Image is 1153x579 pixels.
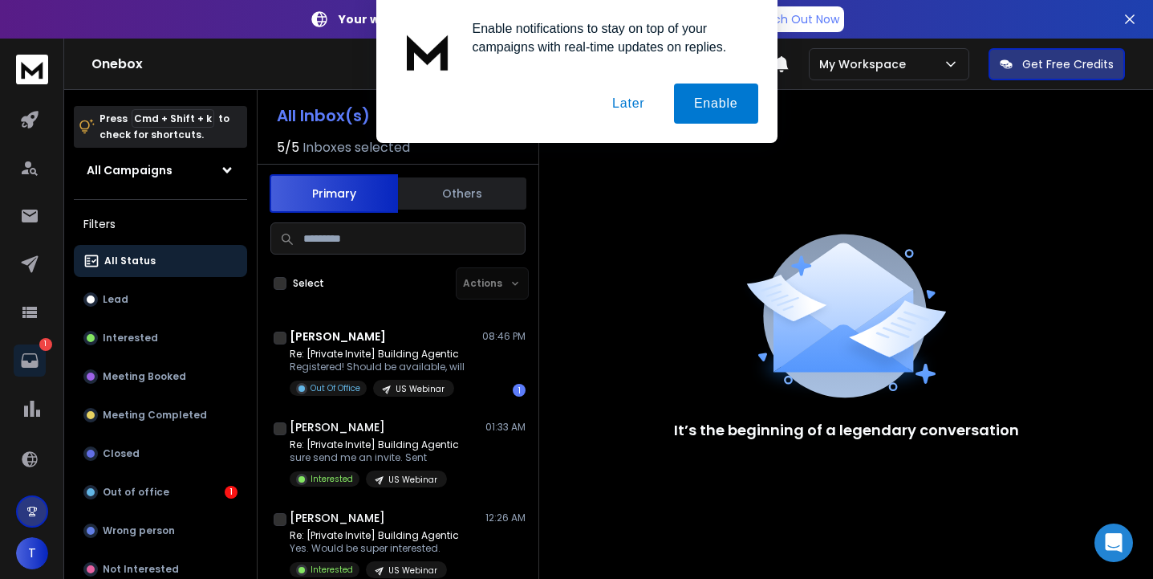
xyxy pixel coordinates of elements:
[74,154,247,186] button: All Campaigns
[74,399,247,431] button: Meeting Completed
[103,370,186,383] p: Meeting Booked
[103,409,207,422] p: Meeting Completed
[290,542,459,555] p: Yes. Would be super interested.
[103,447,140,460] p: Closed
[290,438,459,451] p: Re: [Private Invite] Building Agentic
[103,293,128,306] p: Lead
[293,277,324,290] label: Select
[74,438,247,470] button: Closed
[16,537,48,569] button: T
[277,138,299,157] span: 5 / 5
[103,524,175,537] p: Wrong person
[74,361,247,393] button: Meeting Booked
[290,529,459,542] p: Re: [Private Invite] Building Agentic
[290,510,385,526] h1: [PERSON_NAME]
[513,384,526,397] div: 1
[396,19,460,84] img: notification icon
[674,84,758,124] button: Enable
[74,476,247,508] button: Out of office1
[74,283,247,316] button: Lead
[74,322,247,354] button: Interested
[460,19,758,56] div: Enable notifications to stay on top of your campaigns with real-time updates on replies.
[290,419,385,435] h1: [PERSON_NAME]
[388,474,437,486] p: US Webinar
[482,330,526,343] p: 08:46 PM
[1094,524,1133,562] div: Open Intercom Messenger
[485,512,526,524] p: 12:26 AM
[485,421,526,434] p: 01:33 AM
[39,338,52,351] p: 1
[302,138,410,157] h3: Inboxes selected
[225,486,238,499] div: 1
[311,382,360,394] p: Out Of Office
[674,419,1019,442] p: It’s the beginning of a legendary conversation
[398,176,526,211] button: Others
[74,515,247,547] button: Wrong person
[74,245,247,277] button: All Status
[311,473,353,485] p: Interested
[74,213,247,235] h3: Filters
[87,162,173,178] h1: All Campaigns
[290,348,465,361] p: Re: [Private Invite] Building Agentic
[388,565,437,577] p: US Webinar
[103,563,179,576] p: Not Interested
[104,255,156,267] p: All Status
[311,564,353,576] p: Interested
[396,383,445,395] p: US Webinar
[103,486,169,499] p: Out of office
[290,361,465,373] p: Registered! Should be available, will
[270,174,398,213] button: Primary
[103,332,158,345] p: Interested
[592,84,664,124] button: Later
[290,451,459,464] p: sure send me an invite. Sent
[14,345,46,377] a: 1
[290,328,386,345] h1: [PERSON_NAME]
